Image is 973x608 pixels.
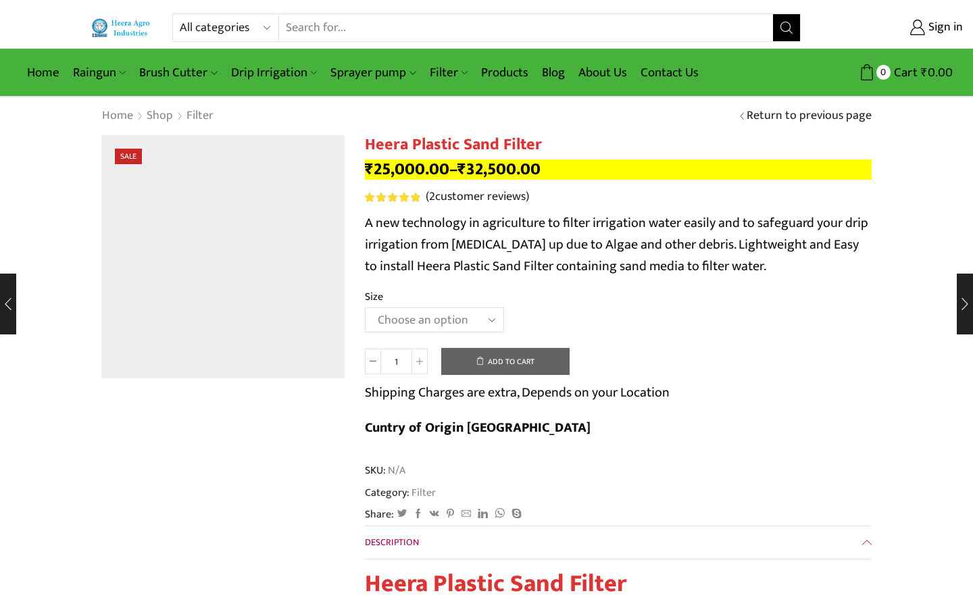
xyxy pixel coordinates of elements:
span: Description [365,534,419,550]
a: Home [20,57,66,88]
input: Search for... [279,14,773,41]
a: Drip Irrigation [224,57,324,88]
a: Shop [146,107,174,125]
span: Cart [891,64,918,82]
span: Share: [365,507,394,522]
span: Rated out of 5 based on customer ratings [365,193,420,202]
a: Sign in [821,16,963,40]
span: ₹ [921,62,928,83]
a: Filter [423,57,474,88]
p: Shipping Charges are extra, Depends on your Location [365,382,670,403]
a: Sprayer pump [324,57,422,88]
b: Cuntry of Origin [GEOGRAPHIC_DATA] [365,416,591,439]
a: Home [101,107,134,125]
a: Filter [409,484,436,501]
a: Raingun [66,57,132,88]
a: Return to previous page [747,107,872,125]
a: Description [365,526,872,559]
span: 2 [429,186,435,207]
bdi: 25,000.00 [365,155,449,183]
input: Product quantity [381,349,411,374]
a: Products [474,57,535,88]
nav: Breadcrumb [101,107,214,125]
bdi: 0.00 [921,62,953,83]
strong: Heera Plastic Sand Filter [365,563,626,604]
a: About Us [572,57,634,88]
span: ₹ [365,155,374,183]
button: Add to cart [441,348,570,375]
span: SKU: [365,463,872,478]
span: 0 [876,65,891,79]
span: N/A [386,463,405,478]
a: 0 Cart ₹0.00 [814,60,953,85]
label: Size [365,289,383,305]
span: 2 [365,193,422,202]
a: Blog [535,57,572,88]
a: (2customer reviews) [426,188,529,206]
span: Category: [365,485,436,501]
h1: Heera Plastic Sand Filter [365,135,872,155]
p: – [365,159,872,180]
bdi: 32,500.00 [457,155,541,183]
span: ₹ [457,155,466,183]
p: A new technology in agriculture to filter irrigation water easily and to safeguard your drip irri... [365,212,872,277]
span: Sale [115,149,142,164]
span: Sign in [925,19,963,36]
img: Heera Plastic Sand Filter [101,135,345,378]
button: Search button [773,14,800,41]
div: Rated 5.00 out of 5 [365,193,420,202]
a: Contact Us [634,57,705,88]
a: Brush Cutter [132,57,224,88]
a: Filter [186,107,214,125]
